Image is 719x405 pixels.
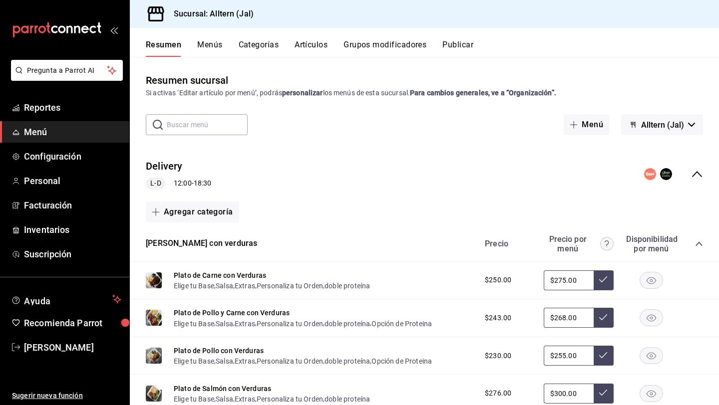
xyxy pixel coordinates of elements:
[216,394,233,404] button: Salsa
[24,247,121,261] span: Suscripción
[216,356,233,366] button: Salsa
[174,270,266,280] button: Plato de Carne con Verduras
[146,40,181,57] button: Resumen
[174,394,370,404] div: , , , ,
[257,394,323,404] button: Personaliza tu Orden
[174,346,264,356] button: Plato de Pollo con Verduras
[544,308,594,328] input: Sin ajuste
[146,159,183,174] button: Delivery
[235,281,255,291] button: Extras
[544,234,614,253] div: Precio por menú
[257,319,323,329] button: Personaliza tu Orden
[371,319,432,329] button: Opción de Proteina
[626,234,676,253] div: Disponibilidad por menú
[485,388,511,399] span: $276.00
[174,319,214,329] button: Elige tu Base
[544,270,594,290] input: Sin ajuste
[24,101,121,114] span: Reportes
[621,114,703,135] button: Alltern (Jal)
[24,223,121,236] span: Inventarios
[174,356,432,366] div: , , , , ,
[235,394,255,404] button: Extras
[371,356,432,366] button: Opción de Proteina
[12,391,121,401] span: Sugerir nueva función
[166,8,254,20] h3: Sucursal: Alltern (Jal)
[257,356,323,366] button: Personaliza tu Orden
[110,26,118,34] button: open_drawer_menu
[146,202,239,222] button: Agregar categoría
[197,40,222,57] button: Menús
[146,40,719,57] div: navigation tabs
[146,238,257,249] button: [PERSON_NAME] con verduras
[564,114,609,135] button: Menú
[325,319,370,329] button: doble proteína
[485,351,511,361] span: $230.00
[282,89,323,97] strong: personalizar
[174,281,214,291] button: Elige tu Base
[167,115,248,135] input: Buscar menú
[485,275,511,285] span: $250.00
[174,394,214,404] button: Elige tu Base
[475,239,539,248] div: Precio
[325,394,370,404] button: doble proteína
[544,384,594,404] input: Sin ajuste
[146,348,162,364] img: Preview
[146,178,211,190] div: 12:00 - 18:30
[146,88,703,98] div: Si activas ‘Editar artículo por menú’, podrás los menús de esta sucursal.
[24,316,121,330] span: Recomienda Parrot
[24,150,121,163] span: Configuración
[325,281,370,291] button: doble proteína
[24,341,121,354] span: [PERSON_NAME]
[146,272,162,288] img: Preview
[695,240,703,248] button: collapse-category-row
[641,120,684,130] span: Alltern (Jal)
[174,318,432,328] div: , , , , ,
[216,319,233,329] button: Salsa
[325,356,370,366] button: doble proteína
[257,281,323,291] button: Personaliza tu Orden
[24,199,121,212] span: Facturación
[174,356,214,366] button: Elige tu Base
[216,281,233,291] button: Salsa
[146,386,162,402] img: Preview
[27,65,107,76] span: Pregunta a Parrot AI
[146,73,228,88] div: Resumen sucursal
[24,174,121,188] span: Personal
[11,60,123,81] button: Pregunta a Parrot AI
[174,384,271,394] button: Plato de Salmón con Verduras
[485,313,511,323] span: $243.00
[544,346,594,366] input: Sin ajuste
[24,293,108,305] span: Ayuda
[235,319,255,329] button: Extras
[410,89,556,97] strong: Para cambios generales, ve a “Organización”.
[24,125,121,139] span: Menú
[235,356,255,366] button: Extras
[174,280,370,291] div: , , , ,
[174,308,290,318] button: Plato de Pollo y Carne con Verduras
[146,310,162,326] img: Preview
[146,178,165,189] span: L-D
[130,151,719,198] div: collapse-menu-row
[7,72,123,83] a: Pregunta a Parrot AI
